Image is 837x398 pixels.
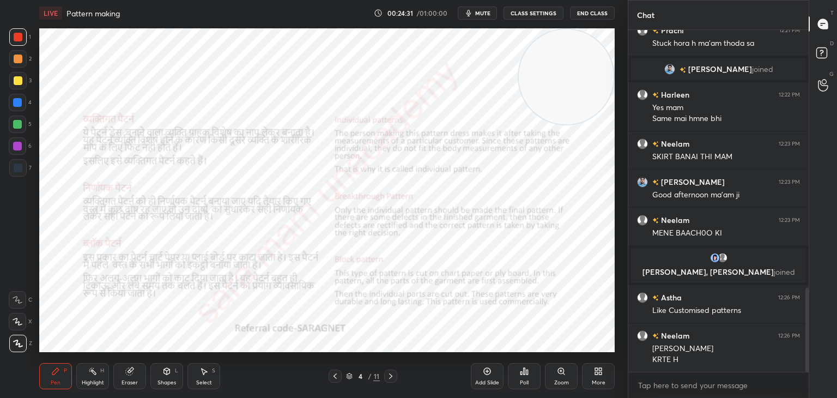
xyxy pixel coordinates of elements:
[475,9,490,17] span: mute
[779,27,800,34] div: 12:21 PM
[652,152,800,162] div: SKIRT BANAI THI MAM
[779,141,800,147] div: 12:23 PM
[637,215,648,226] img: default.png
[66,8,120,19] h4: Pattern making
[175,368,178,373] div: L
[637,292,648,303] img: default.png
[779,92,800,98] div: 12:22 PM
[652,343,800,354] div: [PERSON_NAME]
[504,7,563,20] button: CLASS SETTINGS
[212,368,215,373] div: S
[628,1,663,29] p: Chat
[659,214,690,226] h6: Neelam
[51,380,60,385] div: Pen
[9,335,32,352] div: Z
[554,380,569,385] div: Zoom
[122,380,138,385] div: Eraser
[778,333,800,339] div: 12:26 PM
[638,268,799,276] p: [PERSON_NAME], [PERSON_NAME]
[592,380,605,385] div: More
[570,7,615,20] button: End Class
[520,380,529,385] div: Poll
[637,25,648,36] img: default.png
[82,380,104,385] div: Highlight
[652,28,659,34] img: no-rating-badge.077c3623.svg
[9,291,32,309] div: C
[64,368,67,373] div: P
[9,50,32,68] div: 2
[458,7,497,20] button: mute
[9,159,32,177] div: 7
[637,177,648,188] img: a7d6eed1c4e342f58e0a505c5e0deddc.jpg
[637,89,648,100] img: default.png
[652,113,800,124] div: Same mai hmne bhi
[830,39,834,47] p: D
[652,92,659,98] img: no-rating-badge.077c3623.svg
[652,333,659,339] img: no-rating-badge.077c3623.svg
[752,65,773,74] span: joined
[368,373,371,379] div: /
[196,380,212,385] div: Select
[659,25,684,36] h6: Prachi
[688,65,752,74] span: [PERSON_NAME]
[659,330,690,341] h6: Neelam
[373,371,380,381] div: 11
[9,137,32,155] div: 6
[659,89,689,100] h6: Harleen
[652,190,800,201] div: Good afternoon ma'am ji
[652,141,659,147] img: no-rating-badge.077c3623.svg
[9,72,32,89] div: 3
[652,38,800,49] div: Stuck hora h ma'am thoda sa
[637,330,648,341] img: default.png
[9,116,32,133] div: 5
[355,373,366,379] div: 4
[779,217,800,224] div: 12:23 PM
[475,380,499,385] div: Add Slide
[652,305,800,316] div: Like Customised patterns
[659,292,682,303] h6: Astha
[830,9,834,17] p: T
[39,7,62,20] div: LIVE
[659,176,725,188] h6: [PERSON_NAME]
[829,70,834,78] p: G
[774,267,795,277] span: joined
[9,94,32,111] div: 4
[652,228,800,239] div: MENE BAACH0O KI
[9,28,31,46] div: 1
[778,294,800,301] div: 12:26 PM
[664,64,675,75] img: a7d6eed1c4e342f58e0a505c5e0deddc.jpg
[652,179,659,185] img: no-rating-badge.077c3623.svg
[652,354,800,365] div: KRTE H
[652,102,800,113] div: Yes mam
[100,368,104,373] div: H
[717,252,728,263] img: default.png
[157,380,176,385] div: Shapes
[637,138,648,149] img: default.png
[709,252,720,263] img: 72393776_AD72BC16-606C-4BE7-99AD-CE215993D825.png
[9,313,32,330] div: X
[628,30,809,372] div: grid
[659,138,690,149] h6: Neelam
[779,179,800,185] div: 12:23 PM
[652,295,659,301] img: no-rating-badge.077c3623.svg
[680,67,686,73] img: no-rating-badge.077c3623.svg
[652,218,659,224] img: no-rating-badge.077c3623.svg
